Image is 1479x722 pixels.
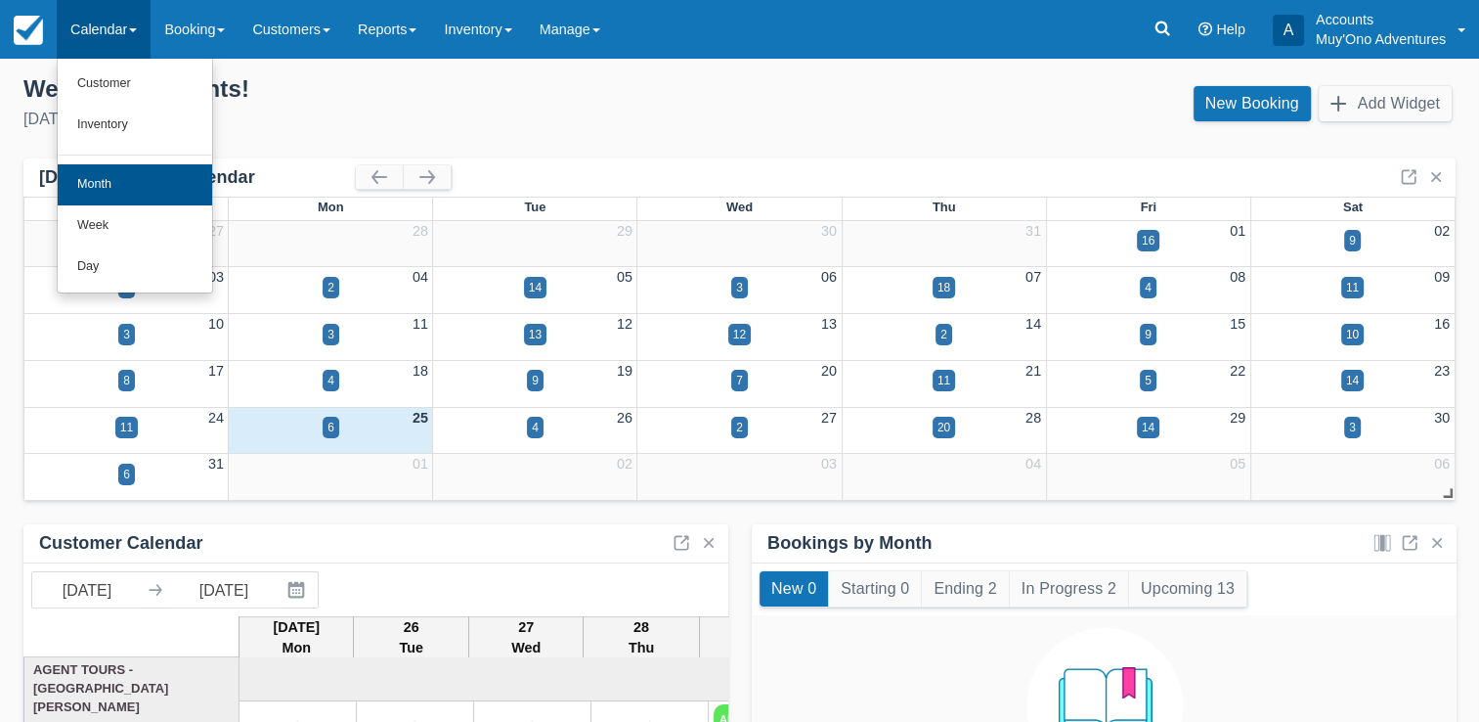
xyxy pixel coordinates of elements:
[821,269,837,285] a: 06
[354,616,468,659] th: 26 Tue
[1273,15,1304,46] div: A
[1349,232,1356,249] div: 9
[1319,86,1452,121] button: Add Widget
[58,105,212,146] a: Inventory
[123,372,130,389] div: 8
[39,166,356,189] div: [DATE] Booking Calendar
[736,419,743,436] div: 2
[1346,279,1359,296] div: 11
[1230,410,1245,426] a: 29
[327,326,334,343] div: 3
[1145,372,1152,389] div: 5
[529,326,542,343] div: 13
[208,269,224,285] a: 03
[1434,410,1450,426] a: 30
[617,363,632,379] a: 19
[937,419,950,436] div: 20
[940,326,947,343] div: 2
[532,419,539,436] div: 4
[922,571,1008,607] button: Ending 2
[1198,23,1212,36] i: Help
[1434,223,1450,239] a: 02
[733,326,746,343] div: 12
[1230,269,1245,285] a: 08
[1434,316,1450,332] a: 16
[933,200,956,214] span: Thu
[821,456,837,472] a: 03
[58,247,212,288] a: Day
[58,64,212,105] a: Customer
[23,108,724,131] div: [DATE]
[413,363,428,379] a: 18
[1434,456,1450,472] a: 06
[23,74,724,104] div: Welcome , Accounts !
[821,223,837,239] a: 30
[821,316,837,332] a: 13
[57,59,213,293] ul: Calendar
[767,532,933,555] div: Bookings by Month
[123,326,130,343] div: 3
[617,269,632,285] a: 05
[532,372,539,389] div: 9
[1316,29,1446,49] p: Muy'Ono Adventures
[208,456,224,472] a: 31
[1230,363,1245,379] a: 22
[413,456,428,472] a: 01
[58,164,212,205] a: Month
[208,316,224,332] a: 10
[1145,279,1152,296] div: 4
[1230,223,1245,239] a: 01
[1025,456,1041,472] a: 04
[829,571,921,607] button: Starting 0
[1316,10,1446,29] p: Accounts
[736,279,743,296] div: 3
[617,223,632,239] a: 29
[1216,22,1245,37] span: Help
[524,200,545,214] span: Tue
[1025,410,1041,426] a: 28
[1230,316,1245,332] a: 15
[318,200,344,214] span: Mon
[327,279,334,296] div: 2
[584,616,699,659] th: 28 Thu
[529,279,542,296] div: 14
[1140,200,1156,214] span: Fri
[617,316,632,332] a: 12
[14,16,43,45] img: checkfront-main-nav-mini-logo.png
[58,205,212,247] a: Week
[760,571,828,607] button: New 0
[1129,571,1246,607] button: Upcoming 13
[1025,269,1041,285] a: 07
[468,616,583,659] th: 27 Wed
[120,419,133,436] div: 11
[1434,269,1450,285] a: 09
[208,363,224,379] a: 17
[1142,232,1154,249] div: 16
[39,532,203,555] div: Customer Calendar
[32,572,142,608] input: Start Date
[726,200,753,214] span: Wed
[1434,363,1450,379] a: 23
[208,410,224,426] a: 24
[617,456,632,472] a: 02
[736,372,743,389] div: 7
[1010,571,1128,607] button: In Progress 2
[239,616,354,659] th: [DATE] Mon
[208,223,224,239] a: 27
[413,316,428,332] a: 11
[1025,223,1041,239] a: 31
[1025,363,1041,379] a: 21
[821,363,837,379] a: 20
[413,269,428,285] a: 04
[279,572,318,608] button: Interact with the calendar and add the check-in date for your trip.
[937,279,950,296] div: 18
[1025,316,1041,332] a: 14
[413,223,428,239] a: 28
[937,372,950,389] div: 11
[1346,326,1359,343] div: 10
[1145,326,1152,343] div: 9
[413,410,428,426] a: 25
[123,466,130,483] div: 6
[1230,456,1245,472] a: 05
[327,419,334,436] div: 6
